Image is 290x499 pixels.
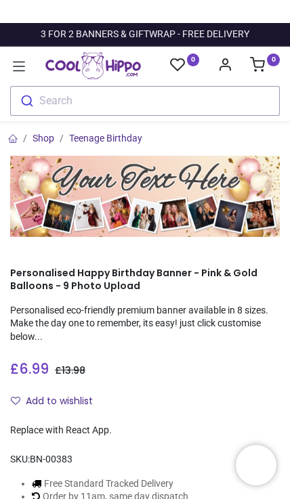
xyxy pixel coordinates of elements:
span: £ [55,364,85,377]
a: 0 [250,61,280,72]
a: Account Info [217,61,232,72]
span: £ [10,360,49,379]
a: Logo of Cool Hippo [45,52,141,79]
a: Shop [33,133,54,144]
h1: Personalised Happy Birthday Banner - Pink & Gold Balloons - 9 Photo Upload [10,267,280,293]
span: 6.99 [19,360,49,378]
img: Personalised Happy Birthday Banner - Pink & Gold Balloons - 9 Photo Upload [10,156,280,236]
iframe: Customer reviews powered by Trustpilot [10,5,280,18]
p: Personalised eco-friendly premium banner available in 8 sizes. Make the day one to remember, its ... [10,304,280,344]
button: Add to wishlistAdd to wishlist [10,390,104,413]
iframe: Brevo live chat [236,445,276,485]
li: Free Standard Tracked Delivery [32,477,280,491]
img: Cool Hippo [45,52,141,79]
a: 0 [170,57,200,74]
span: BN-00383 [30,454,72,464]
span: 13.98 [62,364,85,377]
div: 3 FOR 2 BANNERS & GIFTWRAP - FREE DELIVERY [41,28,249,41]
div: Search [39,95,72,106]
button: Search [10,86,280,116]
a: Teenage Birthday [69,133,142,144]
i: Add to wishlist [11,396,20,406]
sup: 0 [267,53,280,66]
sup: 0 [187,53,200,66]
div: SKU: [10,453,280,467]
div: Replace with React App. [10,424,280,437]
